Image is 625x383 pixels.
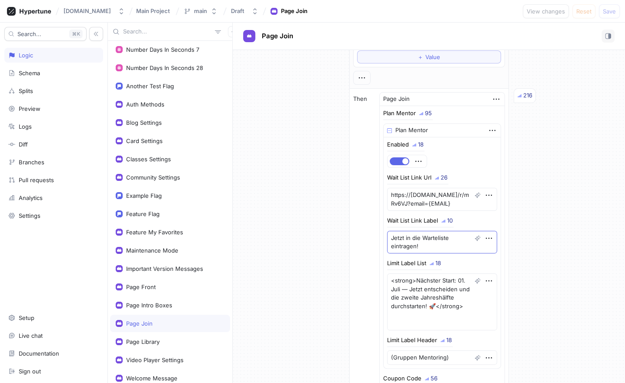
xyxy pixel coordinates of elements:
[126,64,203,71] div: Number Days In Seconds 28
[387,350,497,365] textarea: (Gruppen Mentoring)
[395,126,428,135] div: Plan Mentor
[383,110,416,116] div: Plan Mentor
[572,4,595,18] button: Reset
[446,337,452,343] div: 18
[126,320,153,327] div: Page Join
[447,218,453,223] div: 10
[4,346,103,361] a: Documentation
[425,110,432,116] div: 95
[126,46,199,53] div: Number Days In Seconds 7
[69,30,83,38] div: K
[19,314,34,321] div: Setup
[17,31,41,37] span: Search...
[281,7,307,16] div: Page Join
[19,368,41,375] div: Sign out
[126,375,177,382] div: Welcome Message
[19,212,40,219] div: Settings
[19,194,43,201] div: Analytics
[599,4,620,18] button: Save
[19,159,44,166] div: Branches
[227,4,262,18] button: Draft
[19,87,33,94] div: Splits
[387,218,438,223] div: Wait List Link Label
[136,8,170,14] span: Main Project
[60,4,128,18] button: [DOMAIN_NAME]
[387,188,497,211] textarea: https://[DOMAIN_NAME]/r/mRv6VJ?email={EMAIL}
[126,210,160,217] div: Feature Flag
[603,9,616,14] span: Save
[441,175,448,180] div: 26
[126,156,171,163] div: Classes Settings
[387,273,497,330] textarea: <strong>Nächster Start: 01. Juli — Jetzt entscheiden und die zweite Jahreshälfte durchstarten! 🚀<...
[19,177,54,183] div: Pull requests
[387,175,431,180] div: Wait List Link Url
[126,83,174,90] div: Another Test Flag
[527,9,565,14] span: View changes
[353,95,367,103] p: Then
[126,265,203,272] div: Important Version Messages
[126,137,163,144] div: Card Settings
[126,192,162,199] div: Example Flag
[383,95,410,103] div: Page Join
[126,302,172,309] div: Page Intro Boxes
[126,119,162,126] div: Blog Settings
[19,70,40,77] div: Schema
[418,54,423,60] span: ＋
[19,332,43,339] div: Live chat
[523,91,532,100] div: 216
[123,27,211,36] input: Search...
[19,123,32,130] div: Logs
[126,356,184,363] div: Video Player Settings
[435,260,441,266] div: 18
[19,350,59,357] div: Documentation
[64,7,111,15] div: [DOMAIN_NAME]
[425,54,440,60] span: Value
[194,7,207,15] div: main
[357,50,501,63] button: ＋Value
[523,4,569,18] button: View changes
[19,105,40,112] div: Preview
[387,337,437,343] div: Limit Label Header
[231,7,244,15] div: Draft
[180,4,221,18] button: main
[262,33,293,40] span: Page Join
[418,142,424,147] div: 18
[126,174,180,181] div: Community Settings
[387,142,409,147] div: Enabled
[126,338,160,345] div: Page Library
[387,231,497,254] textarea: Jetzt in die Warteliste eintragen!
[431,376,438,381] div: 56
[387,260,426,266] div: Limit Label List
[126,101,164,108] div: Auth Methods
[19,141,28,148] div: Diff
[126,283,156,290] div: Page Front
[383,376,421,381] div: Coupon Code
[19,52,33,59] div: Logic
[126,247,178,254] div: Maintenance Mode
[126,229,183,236] div: Feature My Favorites
[576,9,592,14] span: Reset
[4,27,87,41] button: Search...K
